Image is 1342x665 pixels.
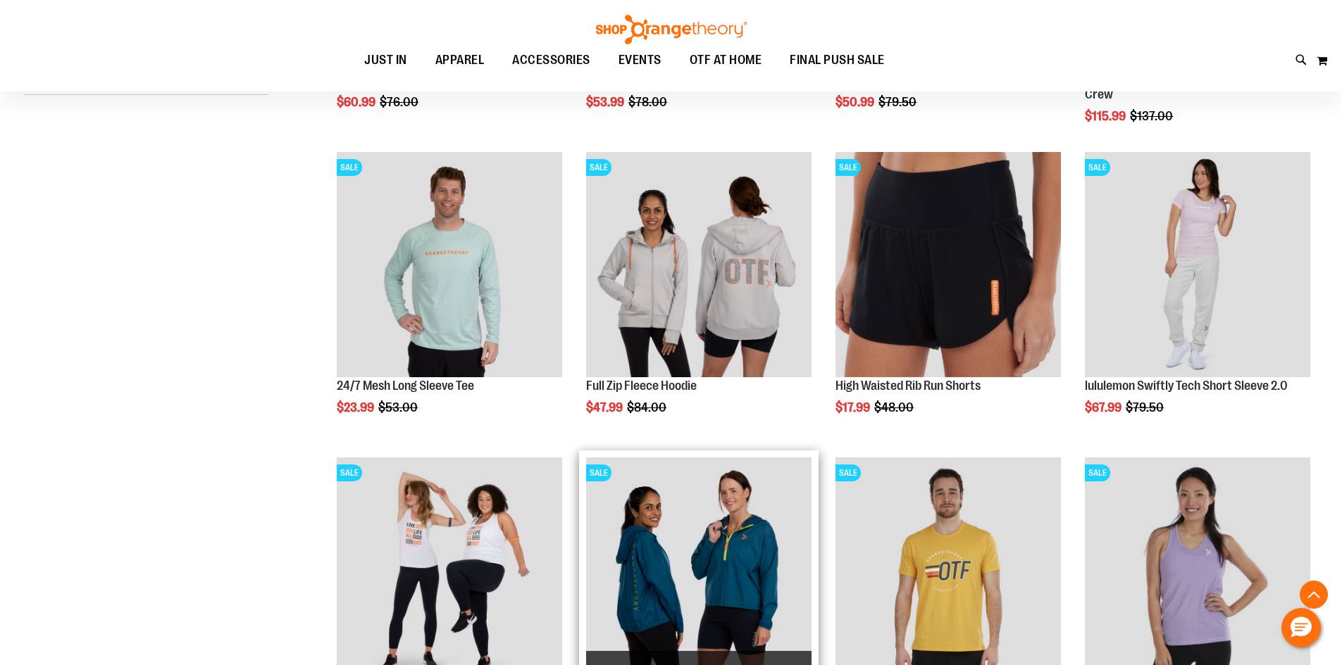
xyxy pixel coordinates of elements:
a: FINAL PUSH SALE [776,44,899,76]
span: $78.00 [628,95,669,109]
span: JUST IN [364,44,407,76]
a: EVENTS [604,44,676,77]
a: High Waisted Rib Run ShortsSALE [835,152,1061,379]
a: JUST IN [350,44,421,77]
a: High Waisted Rib Run Shorts [835,379,981,393]
span: APPAREL [435,44,485,76]
span: $17.99 [835,400,872,414]
span: $53.00 [378,400,420,414]
div: product [1078,145,1317,450]
a: OTF AT HOME [676,44,776,77]
a: ACCESSORIES [498,44,604,77]
span: $60.99 [337,95,378,109]
span: $115.99 [1085,109,1128,123]
span: SALE [586,464,611,481]
img: Shop Orangetheory [594,15,749,44]
img: High Waisted Rib Run Shorts [835,152,1061,377]
span: $137.00 [1130,109,1175,123]
a: 24/7 Mesh Long Sleeve Tee [337,379,474,393]
span: SALE [835,464,861,481]
span: ACCESSORIES [512,44,590,76]
span: $67.99 [1085,400,1124,414]
span: $76.00 [380,95,421,109]
span: $53.99 [586,95,626,109]
a: Full Zip Fleece Hoodie [586,379,697,393]
span: $84.00 [627,400,669,414]
a: APPAREL [421,44,499,77]
span: $47.99 [586,400,625,414]
div: product [828,145,1068,450]
img: Main Image of 1457091 [586,152,812,377]
span: $23.99 [337,400,376,414]
span: FINAL PUSH SALE [790,44,885,76]
img: lululemon Swiftly Tech Short Sleeve 2.0 [1085,152,1310,377]
span: $79.50 [1126,400,1166,414]
a: lululemon Swiftly Tech Short Sleeve 2.0 [1085,379,1288,393]
span: SALE [337,159,362,176]
button: Hello, have a question? Let’s chat. [1281,608,1321,647]
span: $48.00 [874,400,916,414]
a: Main Image of 1457091SALE [586,152,812,379]
span: SALE [337,464,362,481]
div: product [579,145,819,450]
span: $50.99 [835,95,876,109]
img: Main Image of 1457095 [337,152,562,377]
span: $79.50 [878,95,919,109]
span: OTF AT HOME [690,44,762,76]
a: Main Image of 1457095SALE [337,152,562,379]
a: lululemon Swiftly Tech Short Sleeve 2.0SALE [1085,152,1310,379]
span: SALE [835,159,861,176]
span: EVENTS [619,44,661,76]
span: SALE [1085,464,1110,481]
span: SALE [1085,159,1110,176]
div: product [330,145,569,450]
button: Back To Top [1300,581,1328,609]
span: SALE [586,159,611,176]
